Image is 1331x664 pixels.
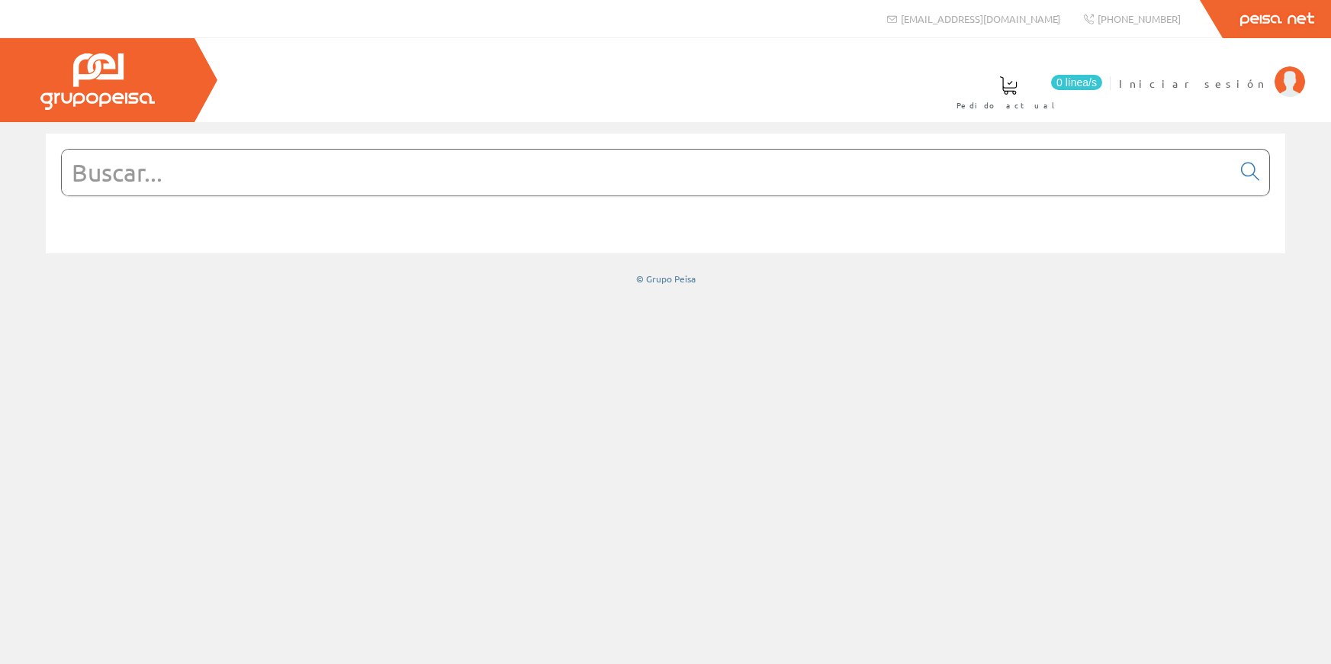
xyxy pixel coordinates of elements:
img: Grupo Peisa [40,53,155,110]
span: Iniciar sesión [1119,76,1267,91]
span: Pedido actual [956,98,1060,113]
span: 0 línea/s [1051,75,1102,90]
a: Iniciar sesión [1119,63,1305,78]
span: [EMAIL_ADDRESS][DOMAIN_NAME] [901,12,1060,25]
input: Buscar... [62,150,1232,195]
div: © Grupo Peisa [46,272,1285,285]
span: [PHONE_NUMBER] [1098,12,1181,25]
